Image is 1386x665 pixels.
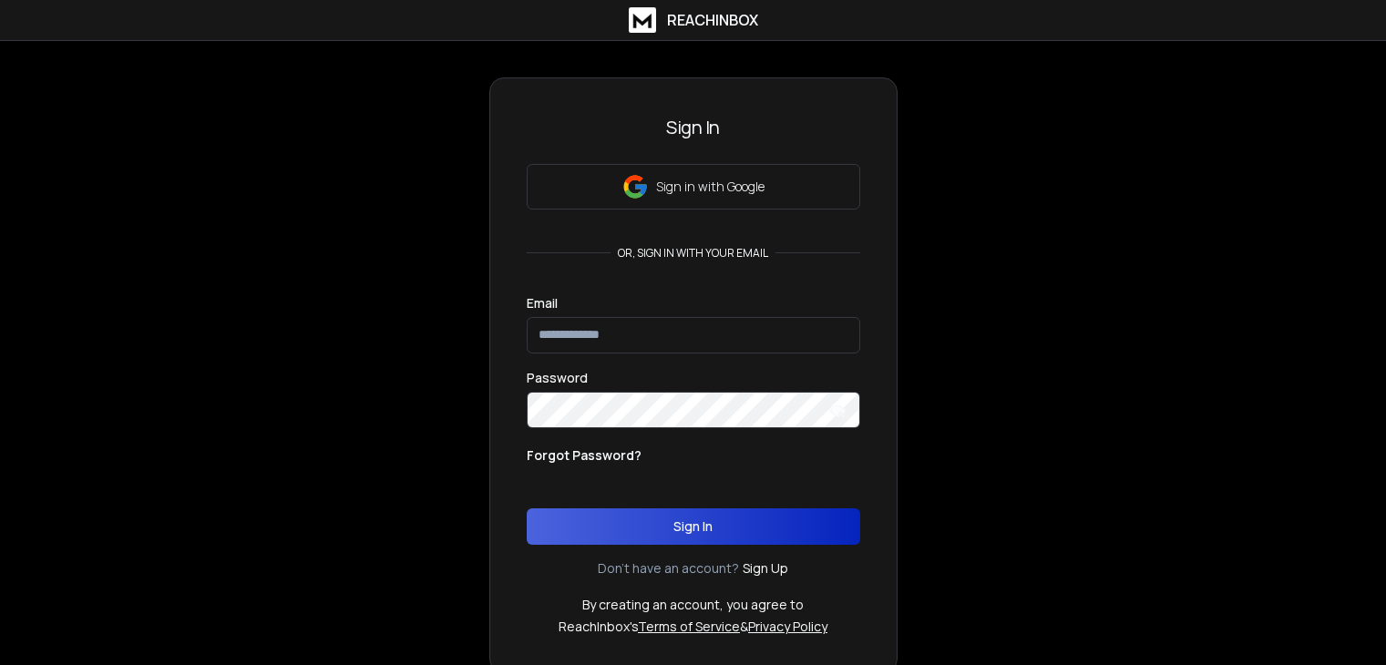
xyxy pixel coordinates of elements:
p: Don't have an account? [598,559,739,578]
button: Sign In [527,508,860,545]
p: or, sign in with your email [611,246,775,261]
a: ReachInbox [629,7,758,33]
p: Sign in with Google [656,178,765,196]
label: Email [527,297,558,310]
a: Privacy Policy [748,618,827,635]
img: logo [629,7,656,33]
a: Sign Up [743,559,788,578]
p: By creating an account, you agree to [582,596,804,614]
a: Terms of Service [638,618,740,635]
h3: Sign In [527,115,860,140]
button: Sign in with Google [527,164,860,210]
label: Password [527,372,588,384]
p: ReachInbox's & [559,618,827,636]
p: Forgot Password? [527,446,642,465]
h1: ReachInbox [667,9,758,31]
